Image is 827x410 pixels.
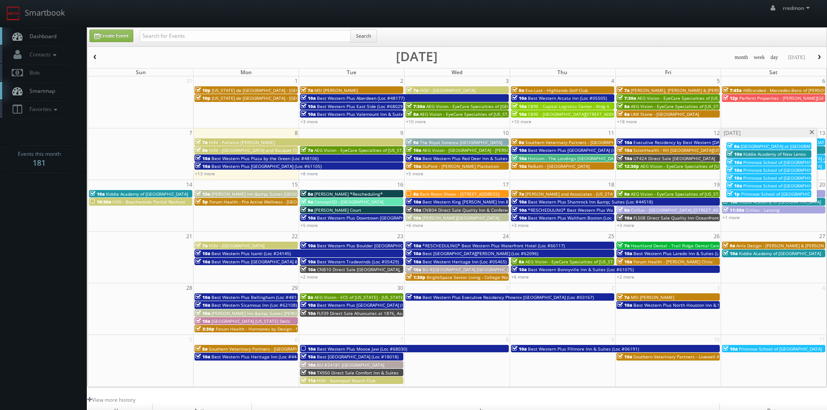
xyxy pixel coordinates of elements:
[396,52,438,61] h2: [DATE]
[301,103,316,109] span: 10a
[633,147,736,153] span: ScionHealth - KH [GEOGRAPHIC_DATA][US_STATE]
[195,147,208,153] span: 9a
[727,175,742,181] span: 10a
[195,259,210,265] span: 10a
[136,69,146,76] span: Sun
[406,259,421,265] span: 10a
[188,128,193,138] span: 7
[211,318,290,324] span: [GEOGRAPHIC_DATA] [US_STATE] Dells
[209,346,316,352] span: Southern Veterinary Partners - [GEOGRAPHIC_DATA]
[617,243,629,249] span: 7a
[722,214,740,220] a: +1 more
[140,30,351,42] input: Search for Events
[631,243,720,249] span: Heartland Dental - Trail Ridge Dental Care
[396,232,404,241] span: 23
[406,163,421,169] span: 10a
[301,243,316,249] span: 10a
[406,118,426,125] a: +10 more
[185,283,193,292] span: 28
[633,250,742,256] span: Best Western Plus Laredo Inn & Suites (Loc #44702)
[617,294,629,300] span: 7a
[195,354,210,360] span: 10a
[723,207,744,213] span: 11:30a
[301,259,316,265] span: 10a
[422,147,572,153] span: AEG Vision - [GEOGRAPHIC_DATA] - [PERSON_NAME][GEOGRAPHIC_DATA]
[528,266,634,272] span: Best Western Bonnyville Inn & Suites (Loc #61075)
[512,207,527,213] span: 10a
[25,87,55,95] span: Smartmap
[406,147,421,153] span: 10a
[314,147,482,153] span: AEG Vision - EyeCare Specialties of [US_STATE] – EyeCare in [GEOGRAPHIC_DATA]
[743,151,806,157] span: Kiddie Academy of New Lenox
[301,302,316,308] span: 10a
[512,163,527,169] span: 10a
[617,163,639,169] span: 12:30p
[631,103,778,109] span: AEG Vision - EyeCare Specialties of [US_STATE] - Carolina Family Vision
[723,95,738,101] span: 12p
[406,266,421,272] span: 10a
[743,183,826,189] span: Primrose School of [GEOGRAPHIC_DATA]
[617,87,629,93] span: 7a
[525,87,588,93] span: Eva-Last - Highlands Golf Club
[301,191,313,197] span: 8a
[528,103,610,109] span: CBRE - Capital Logistics Center - Bldg 6
[723,87,741,93] span: 7:45a
[617,118,637,125] a: +18 more
[502,232,510,241] span: 24
[317,111,434,117] span: Best Western Plus Valemount Inn & Suites (Loc #62120)
[406,191,418,197] span: 8a
[301,199,313,205] span: 9a
[406,243,421,249] span: 10a
[451,69,462,76] span: Wed
[727,191,740,197] span: 1p
[783,4,812,12] span: rredmon
[818,180,826,189] span: 20
[739,250,821,256] span: Kiddie Academy of [GEOGRAPHIC_DATA]
[406,155,421,161] span: 10a
[195,346,208,352] span: 8a
[617,259,632,265] span: 10a
[617,111,629,117] span: 8a
[212,95,332,101] span: [US_STATE] de [GEOGRAPHIC_DATA] - [GEOGRAPHIC_DATA]
[195,87,211,93] span: 10p
[350,30,377,43] button: Search
[525,259,781,265] span: AEG Vision - EyeCare Specialties of [US_STATE] – Drs. [PERSON_NAME] and [PERSON_NAME]-Ost and Ass...
[716,76,721,85] span: 5
[314,207,361,213] span: [PERSON_NAME] Court
[211,155,319,161] span: Best Western Plus Plaza by the Green (Loc #48106)
[512,103,527,109] span: 10a
[195,318,210,324] span: 10a
[317,259,399,265] span: Best Western Tradewinds (Loc #05429)
[317,302,427,308] span: Best Western Plus [GEOGRAPHIC_DATA] (Loc #50153)
[406,87,418,93] span: 7a
[769,69,778,76] span: Sat
[617,103,629,109] span: 8a
[818,335,826,344] span: 11
[723,346,738,352] span: 10a
[525,191,662,197] span: [PERSON_NAME] and Associates - [US_STATE][GEOGRAPHIC_DATA]
[716,283,721,292] span: 3
[422,250,538,256] span: Best [GEOGRAPHIC_DATA][PERSON_NAME] (Loc #62096)
[185,76,193,85] span: 31
[301,215,316,221] span: 10a
[617,155,632,161] span: 10a
[422,266,519,272] span: BU #[GEOGRAPHIC_DATA] [GEOGRAPHIC_DATA]
[25,33,56,40] span: Dashboard
[422,243,565,249] span: *RESCHEDULING* Best Western Plus Waterfront Hotel (Loc #66117)
[211,250,291,256] span: Best Western Plus Isanti (Loc #24145)
[301,377,316,384] span: 11a
[785,52,808,63] button: [DATE]
[195,155,210,161] span: 10a
[185,232,193,241] span: 21
[607,232,615,241] span: 25
[743,167,826,173] span: Primrose School of [GEOGRAPHIC_DATA]
[195,326,214,332] span: 3:30p
[195,199,208,205] span: 5p
[90,199,111,205] span: 10:30a
[512,95,527,101] span: 10a
[209,139,275,145] span: HGV - Pallazzo [PERSON_NAME]
[505,76,510,85] span: 3
[528,215,630,221] span: Best Western Plus Waltham Boston (Loc #22009)
[512,87,524,93] span: 9a
[314,87,358,93] span: MSI [PERSON_NAME]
